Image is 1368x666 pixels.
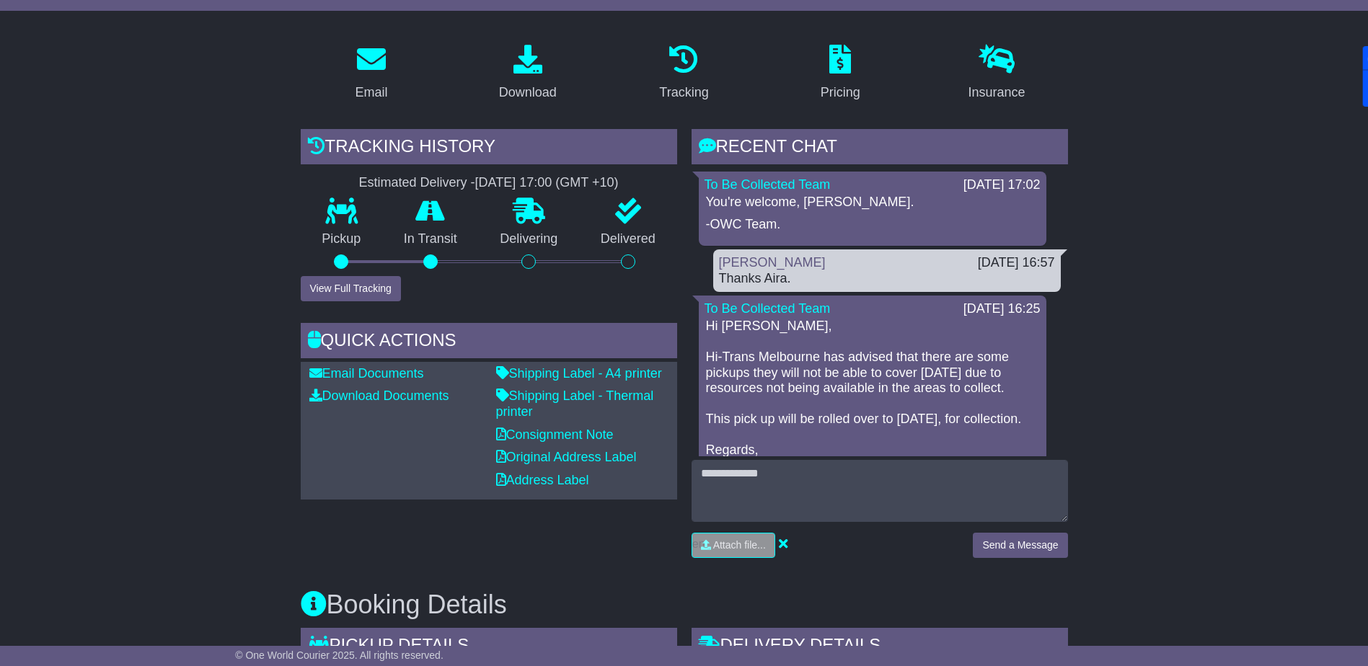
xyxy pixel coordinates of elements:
a: Pricing [811,40,870,107]
a: Original Address Label [496,450,637,464]
a: Shipping Label - A4 printer [496,366,662,381]
a: Download Documents [309,388,449,403]
div: RECENT CHAT [692,129,1068,168]
button: Send a Message [973,533,1067,558]
a: Email Documents [309,366,424,381]
div: Quick Actions [301,323,677,362]
div: [DATE] 16:25 [963,301,1041,317]
button: View Full Tracking [301,276,401,301]
div: Pricing [821,83,860,102]
div: Tracking history [301,129,677,168]
h3: Booking Details [301,590,1068,619]
a: Shipping Label - Thermal printer [496,388,654,419]
div: Tracking [659,83,708,102]
a: Download [490,40,566,107]
a: Consignment Note [496,427,614,442]
p: Delivering [479,231,580,247]
a: Address Label [496,473,589,487]
a: Email [345,40,397,107]
div: Email [355,83,387,102]
a: [PERSON_NAME] [719,255,826,270]
p: Hi [PERSON_NAME], Hi-Trans Melbourne has advised that there are some pickups they will not be abl... [706,319,1039,474]
div: [DATE] 17:00 (GMT +10) [475,175,619,191]
p: Delivered [579,231,677,247]
a: Tracking [650,40,718,107]
div: Estimated Delivery - [301,175,677,191]
p: In Transit [382,231,479,247]
p: -OWC Team. [706,217,1039,233]
a: To Be Collected Team [705,301,831,316]
a: Insurance [959,40,1035,107]
div: [DATE] 16:57 [978,255,1055,271]
div: Download [499,83,557,102]
span: © One World Courier 2025. All rights reserved. [235,649,444,661]
p: You're welcome, [PERSON_NAME]. [706,195,1039,210]
div: Insurance [968,83,1025,102]
div: [DATE] 17:02 [963,177,1041,193]
div: Thanks Aira. [719,271,1055,287]
a: To Be Collected Team [705,177,831,192]
p: Pickup [301,231,383,247]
